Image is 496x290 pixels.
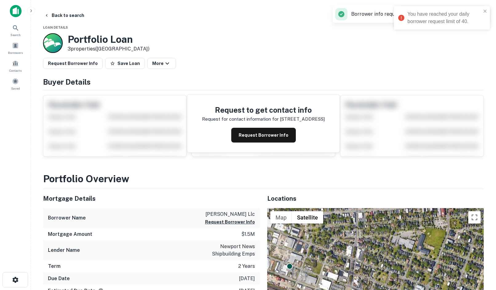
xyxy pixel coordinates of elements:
a: Saved [2,75,29,92]
h5: Locations [267,194,484,203]
h6: Mortgage Amount [48,231,92,238]
h4: Buyer Details [43,76,484,87]
h4: Request to get contact info [202,104,325,115]
button: Back to search [42,10,87,21]
button: Request Borrower Info [231,128,296,143]
p: Borrower info requested successfully. [351,10,474,18]
p: $1.5m [241,231,255,238]
a: Search [2,22,29,38]
h6: Borrower Name [48,214,86,222]
a: Contacts [2,58,29,74]
p: 3 properties ([GEOGRAPHIC_DATA]) [68,45,149,53]
a: Borrowers [2,40,29,56]
button: Toggle fullscreen view [468,211,481,224]
button: Save Loan [105,58,145,69]
button: Show satellite imagery [292,211,323,224]
p: newport news shipbuilding emps [200,243,255,258]
h5: Mortgage Details [43,194,260,203]
p: [STREET_ADDRESS] [280,115,325,123]
span: Loan Details [43,26,68,29]
h3: Portfolio Overview [43,171,484,186]
h3: Portfolio Loan [68,34,149,45]
p: [PERSON_NAME] llc [205,211,255,218]
div: You have reached your daily borrower request limit of 40. [407,10,481,25]
h6: Due Date [48,275,70,282]
span: Contacts [9,68,22,73]
span: Borrowers [8,50,23,55]
p: 2 years [238,263,255,270]
button: Request Borrower Info [205,218,255,226]
iframe: Chat Widget [465,221,496,251]
h6: Term [48,263,61,270]
span: Search [10,32,21,37]
button: Show street map [270,211,292,224]
h6: Lender Name [48,247,80,254]
p: [DATE] [239,275,255,282]
button: close [483,9,487,14]
button: Request Borrower Info [43,58,103,69]
p: Request for contact information for [202,115,279,123]
img: capitalize-icon.png [10,5,22,17]
span: Saved [11,86,20,91]
button: More [147,58,176,69]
